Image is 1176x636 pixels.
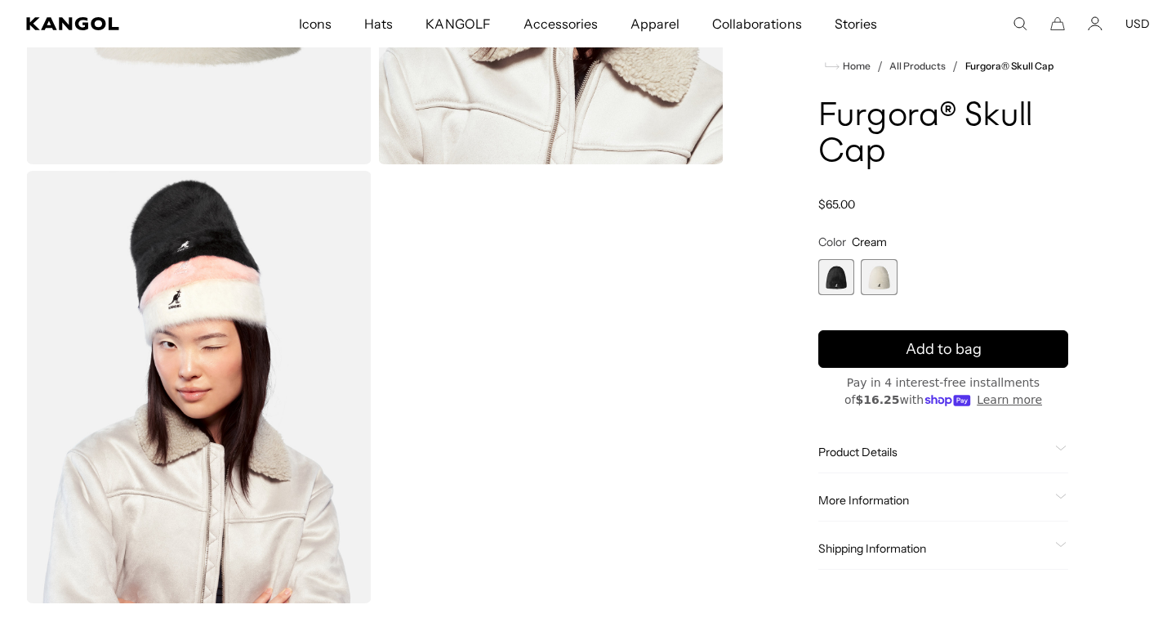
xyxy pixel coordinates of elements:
[818,99,1068,171] h1: Furgora® Skull Cap
[818,542,1049,557] span: Shipping Information
[1125,16,1150,31] button: USD
[818,331,1068,369] button: Add to bag
[1013,16,1027,31] summary: Search here
[818,446,1049,460] span: Product Details
[818,197,855,212] span: $65.00
[852,235,887,249] span: Cream
[840,60,871,72] span: Home
[1088,16,1102,31] a: Account
[818,259,854,295] div: 1 of 2
[861,259,897,295] div: 2 of 2
[818,494,1049,508] span: More Information
[825,59,871,74] a: Home
[965,60,1054,72] a: Furgora® Skull Cap
[818,259,854,295] label: Black
[861,259,897,295] label: Cream
[906,338,982,361] span: Add to bag
[871,56,883,76] li: /
[889,60,946,72] a: All Products
[26,17,197,30] a: Kangol
[818,56,1068,76] nav: breadcrumbs
[818,235,846,249] span: Color
[1050,16,1065,31] button: Cart
[946,56,958,76] li: /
